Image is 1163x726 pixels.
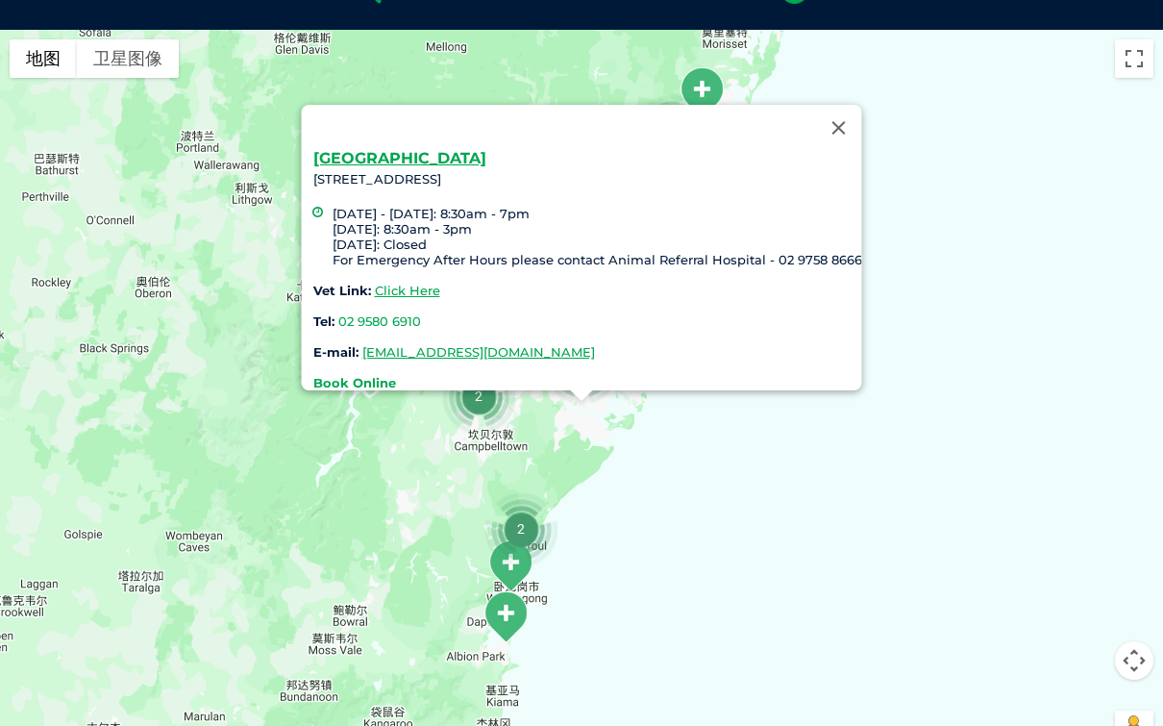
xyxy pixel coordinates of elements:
strong: Tel: [313,313,334,329]
a: 02 9580 6910 [338,313,421,329]
strong: E-mail: [313,344,359,360]
div: Warilla – Shell Cove [482,590,530,643]
div: 2 [634,94,707,167]
a: Book Online [313,375,396,390]
a: [EMAIL_ADDRESS][DOMAIN_NAME] [362,344,595,360]
button: 关闭 [816,105,862,151]
strong: Vet Link: [313,283,371,298]
a: Click Here [375,283,440,298]
button: 地图镜头控件 [1115,641,1153,680]
li: [DATE] - [DATE]: 8:30am - 7pm [DATE]: 8:30am - 3pm [DATE]: Closed For Emergency After Hours pleas... [333,206,862,267]
div: 2 [484,492,557,565]
div: 2 [442,360,515,433]
div: [STREET_ADDRESS] [313,151,862,390]
a: [GEOGRAPHIC_DATA] [313,149,486,167]
div: Crown Street [486,539,534,592]
button: 显示街道地图 [10,39,77,78]
button: 切换全屏视图 [1115,39,1153,78]
button: 显示卫星图像 [77,39,179,78]
div: Wyong [678,66,726,119]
